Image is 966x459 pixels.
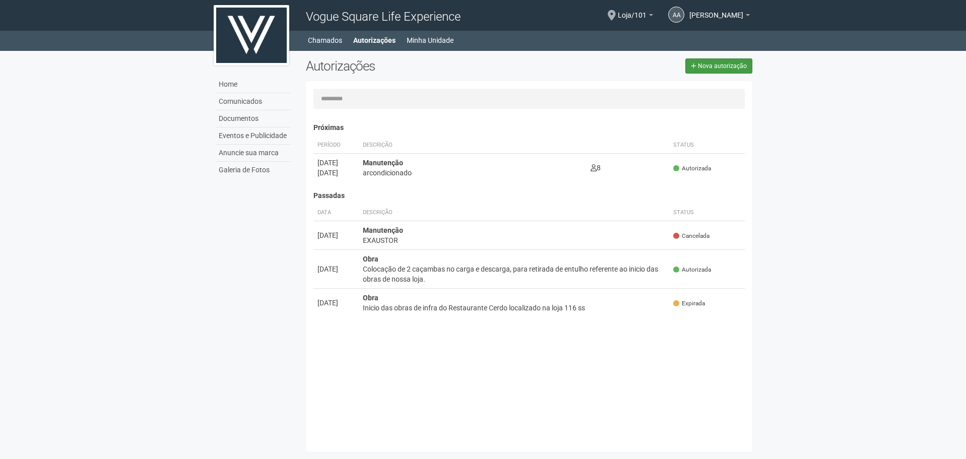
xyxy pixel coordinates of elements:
a: Comunicados [216,93,291,110]
div: [DATE] [317,158,355,168]
span: Antonio Adolpho Souza [689,2,743,19]
th: Data [313,205,359,221]
a: Autorizações [353,33,396,47]
h4: Passadas [313,192,745,200]
th: Período [313,137,359,154]
span: Autorizada [673,266,711,274]
h2: Autorizações [306,58,522,74]
th: Descrição [359,205,670,221]
a: Documentos [216,110,291,127]
div: [DATE] [317,264,355,274]
span: 8 [591,164,601,172]
a: Galeria de Fotos [216,162,291,178]
div: Inicio das obras de infra do Restaurante Cerdo localizado na loja 116 ss [363,303,666,313]
a: Loja/101 [618,13,653,21]
div: arcondicionado [363,168,583,178]
span: Autorizada [673,164,711,173]
span: Loja/101 [618,2,647,19]
span: Cancelada [673,232,710,240]
img: logo.jpg [214,5,289,65]
a: Anuncie sua marca [216,145,291,162]
a: AA [668,7,684,23]
h4: Próximas [313,124,745,132]
span: Nova autorização [698,62,747,70]
span: Expirada [673,299,705,308]
a: Nova autorização [685,58,752,74]
a: Eventos e Publicidade [216,127,291,145]
th: Status [669,137,745,154]
th: Descrição [359,137,587,154]
a: Home [216,76,291,93]
a: [PERSON_NAME] [689,13,750,21]
div: [DATE] [317,230,355,240]
div: EXAUSTOR [363,235,666,245]
span: Vogue Square Life Experience [306,10,461,24]
div: [DATE] [317,298,355,308]
strong: Manutenção [363,226,403,234]
th: Status [669,205,745,221]
strong: Obra [363,255,378,263]
strong: Obra [363,294,378,302]
strong: Manutenção [363,159,403,167]
div: Colocação de 2 caçambas no carga e descarga, para retirada de entulho referente ao inicio das obr... [363,264,666,284]
a: Chamados [308,33,342,47]
a: Minha Unidade [407,33,454,47]
div: [DATE] [317,168,355,178]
